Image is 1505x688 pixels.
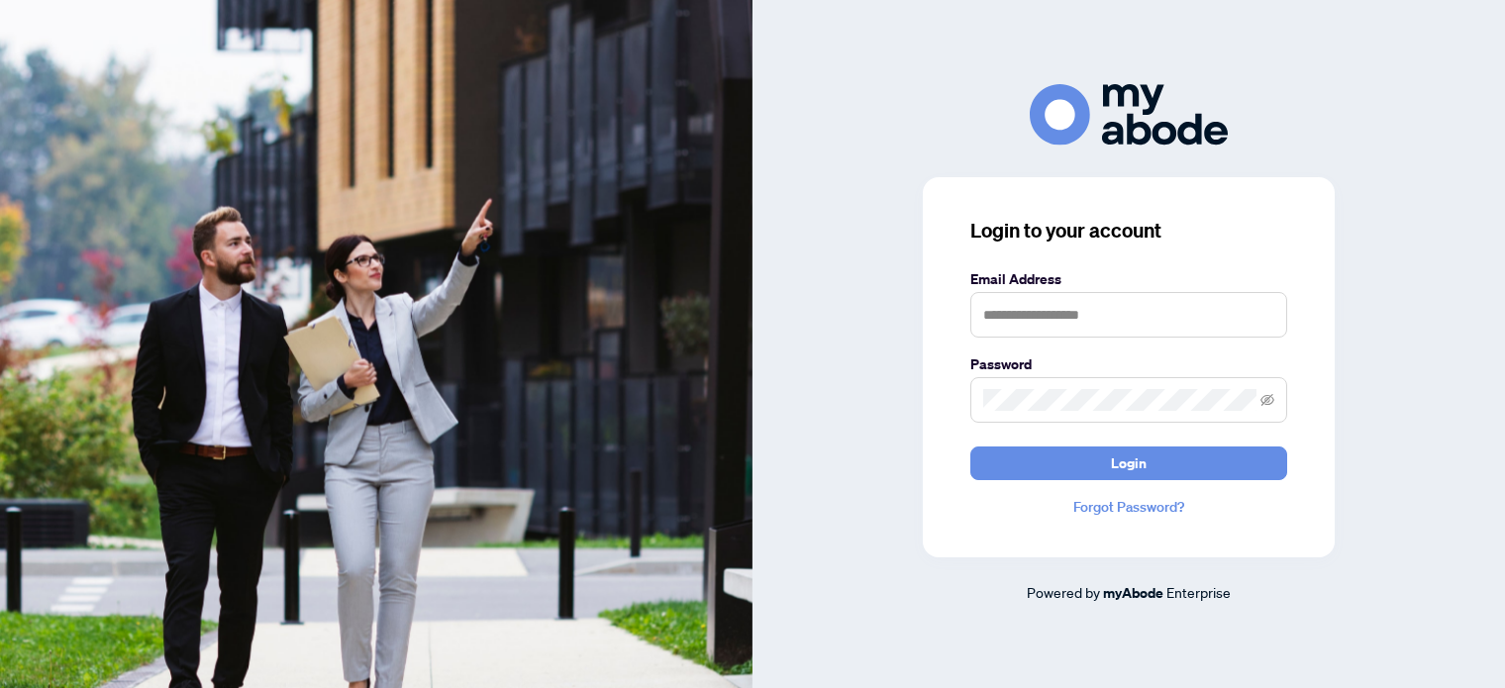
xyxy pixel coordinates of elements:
[970,268,1287,290] label: Email Address
[1260,393,1274,407] span: eye-invisible
[1030,84,1228,145] img: ma-logo
[1103,582,1163,604] a: myAbode
[970,446,1287,480] button: Login
[970,217,1287,245] h3: Login to your account
[1111,447,1147,479] span: Login
[1166,583,1231,601] span: Enterprise
[970,496,1287,518] a: Forgot Password?
[970,353,1287,375] label: Password
[1027,583,1100,601] span: Powered by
